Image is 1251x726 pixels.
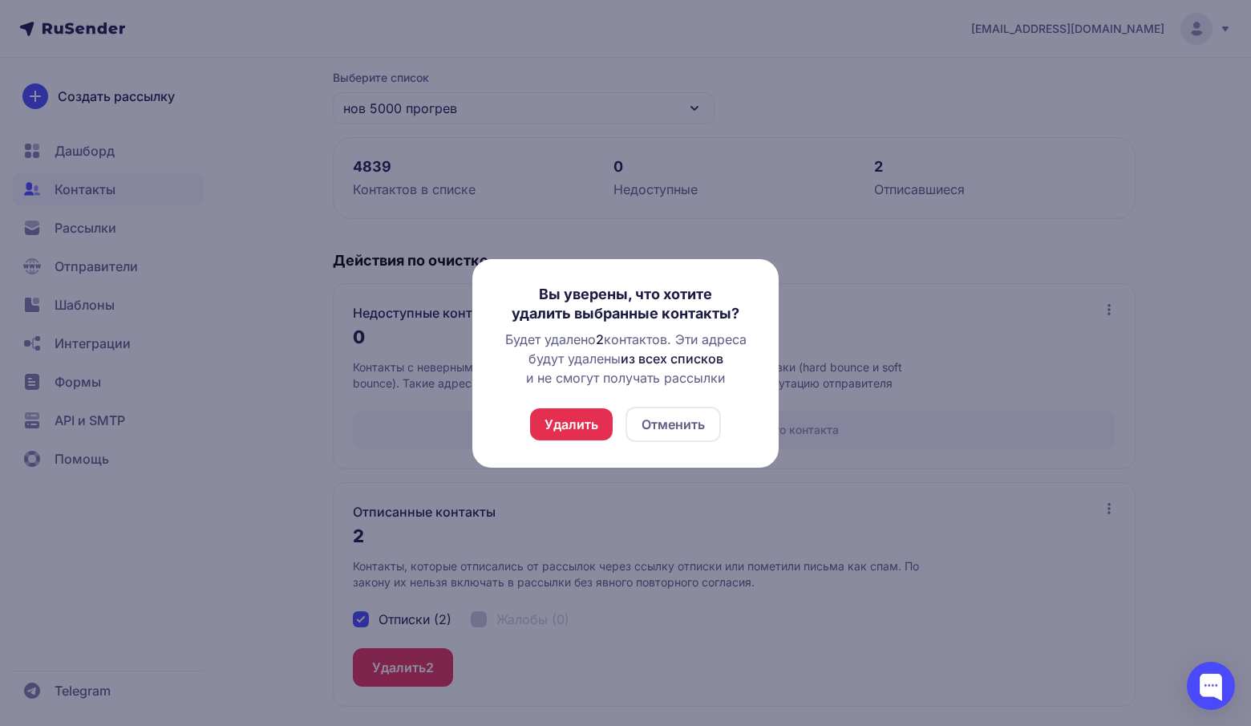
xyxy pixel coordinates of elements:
h3: Вы уверены, что хотите удалить выбранные контакты? [498,285,753,323]
span: из всех списков [621,351,723,367]
span: 2 [596,331,604,347]
button: Отменить [625,407,721,442]
button: Удалить [530,408,613,440]
div: Будет удалено контактов. Эти адреса будут удалены и не смогут получать рассылки [498,330,753,387]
